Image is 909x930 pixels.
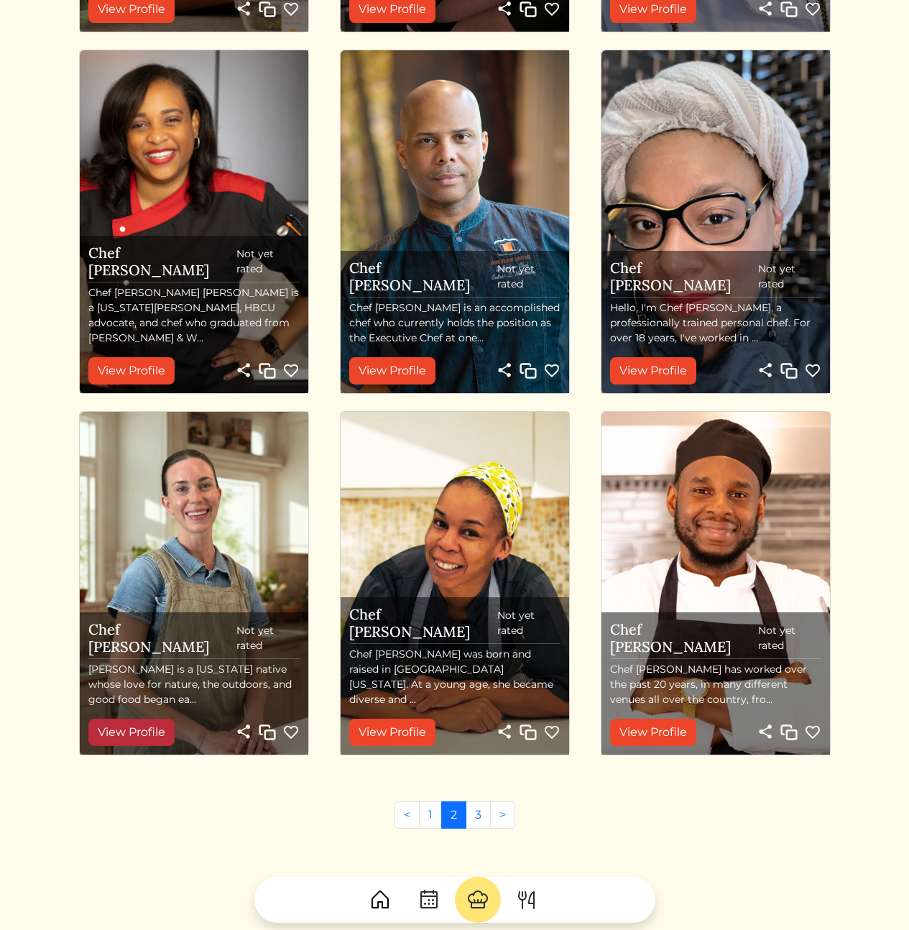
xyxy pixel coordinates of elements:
[236,623,300,653] span: Not yet rated
[804,724,821,741] img: heart_no_fill_cream-bf0f9dd4bfc53cc2de9d895c6d18ce3ca016fc068aa4cca38b9920501db45bb9.svg
[515,888,538,911] img: ForkKnife-55491504ffdb50bab0c1e09e7649658475375261d09fd45db06cec23bce548bf.svg
[349,606,497,640] h5: Chef [PERSON_NAME]
[601,50,830,393] img: Chef Chana
[88,244,236,279] h5: Chef [PERSON_NAME]
[259,362,276,379] img: Copy link to profile
[780,1,798,18] img: Copy link to profile
[80,50,308,393] img: Chef Brittini
[88,285,300,346] p: Chef [PERSON_NAME] [PERSON_NAME] is a [US_STATE][PERSON_NAME], HBCU advocate, and chef who gradua...
[341,412,569,755] img: Chef Courtney
[780,724,798,741] img: Copy link to profile
[610,621,758,655] h5: Chef [PERSON_NAME]
[88,357,175,385] a: View Profile
[490,801,515,829] a: Next
[349,647,560,707] p: Chef [PERSON_NAME] was born and raised in [GEOGRAPHIC_DATA][US_STATE]. At a young age, she became...
[88,621,236,655] h5: Chef [PERSON_NAME]
[610,259,758,294] h5: Chef [PERSON_NAME]
[259,1,276,18] img: Copy link to profile
[282,362,300,379] img: heart_no_fill_cream-bf0f9dd4bfc53cc2de9d895c6d18ce3ca016fc068aa4cca38b9920501db45bb9.svg
[235,362,252,379] img: share-light-8df865c3ed655fe057401550c46c3e2ced4b90b5ae989a53fdbb116f906c45e5.svg
[520,362,537,379] img: Copy link to profile
[349,357,435,385] a: View Profile
[610,300,821,346] p: Hello, I'm Chef [PERSON_NAME], a professionally trained personal chef. For over 18 years, I've wo...
[369,888,392,911] img: House-9bf13187bcbb5817f509fe5e7408150f90897510c4275e13d0d5fca38e0b5951.svg
[235,723,252,740] img: share-light-8df865c3ed655fe057401550c46c3e2ced4b90b5ae989a53fdbb116f906c45e5.svg
[341,50,569,393] img: Chef Cedric
[88,719,175,746] a: View Profile
[610,357,696,385] a: View Profile
[80,412,308,755] img: Chef Courtney
[417,888,440,911] img: CalendarDots-5bcf9d9080389f2a281d69619e1c85352834be518fbc73d9501aef674afc0d57.svg
[236,247,300,277] span: Not yet rated
[496,723,513,740] img: share-light-8df865c3ed655fe057401550c46c3e2ced4b90b5ae989a53fdbb116f906c45e5.svg
[758,623,821,653] span: Not yet rated
[780,362,798,379] img: Copy link to profile
[349,259,497,294] h5: Chef [PERSON_NAME]
[610,662,821,707] p: Chef [PERSON_NAME] has worked over the past 20 years, in many different venues all over the count...
[349,719,435,746] a: View Profile
[497,262,560,292] span: Not yet rated
[543,362,560,379] img: heart_no_fill_cream-bf0f9dd4bfc53cc2de9d895c6d18ce3ca016fc068aa4cca38b9920501db45bb9.svg
[610,719,696,746] a: View Profile
[259,724,276,741] img: Copy link to profile
[520,724,537,741] img: Copy link to profile
[601,412,830,755] img: Chef Essien
[349,300,560,346] p: Chef [PERSON_NAME] is an accomplished chef who currently holds the position as the Executive Chef...
[496,362,513,379] img: share-light-8df865c3ed655fe057401550c46c3e2ced4b90b5ae989a53fdbb116f906c45e5.svg
[282,1,300,18] img: heart_no_fill_cream-bf0f9dd4bfc53cc2de9d895c6d18ce3ca016fc068aa4cca38b9920501db45bb9.svg
[441,801,466,829] a: 2
[757,723,774,740] img: share-light-8df865c3ed655fe057401550c46c3e2ced4b90b5ae989a53fdbb116f906c45e5.svg
[466,888,489,911] img: ChefHat-a374fb509e4f37eb0702ca99f5f64f3b6956810f32a249b33092029f8484b388.svg
[394,801,515,840] nav: Pages
[497,608,560,638] span: Not yet rated
[466,801,491,829] a: 3
[543,1,560,18] img: heart_no_fill_cream-bf0f9dd4bfc53cc2de9d895c6d18ce3ca016fc068aa4cca38b9920501db45bb9.svg
[758,262,821,292] span: Not yet rated
[804,1,821,18] img: heart_no_fill_cream-bf0f9dd4bfc53cc2de9d895c6d18ce3ca016fc068aa4cca38b9920501db45bb9.svg
[543,724,560,741] img: heart_no_fill_cream-bf0f9dd4bfc53cc2de9d895c6d18ce3ca016fc068aa4cca38b9920501db45bb9.svg
[804,362,821,379] img: heart_no_fill_cream-bf0f9dd4bfc53cc2de9d895c6d18ce3ca016fc068aa4cca38b9920501db45bb9.svg
[419,801,442,829] a: 1
[88,662,300,707] p: [PERSON_NAME] is a [US_STATE] native whose love for nature, the outdoors, and good food began ea...
[520,1,537,18] img: Copy link to profile
[282,724,300,741] img: heart_no_fill_cream-bf0f9dd4bfc53cc2de9d895c6d18ce3ca016fc068aa4cca38b9920501db45bb9.svg
[394,801,420,829] a: Previous
[757,362,774,379] img: share-light-8df865c3ed655fe057401550c46c3e2ced4b90b5ae989a53fdbb116f906c45e5.svg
